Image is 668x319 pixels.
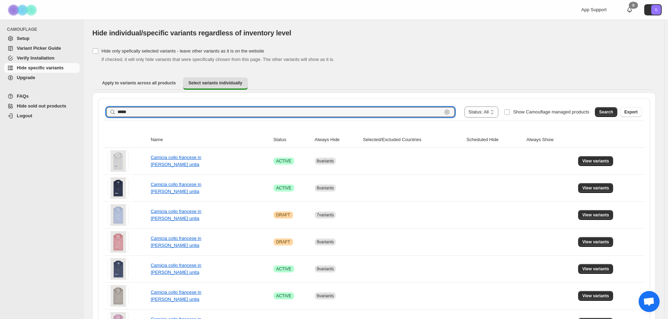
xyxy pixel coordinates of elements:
[317,266,334,271] span: 9 variants
[17,55,55,61] span: Verify Installation
[101,57,334,62] span: If checked, it will only hide variants that were specifically chosen from this page. The other va...
[629,2,638,9] div: 0
[582,266,609,272] span: View variants
[578,210,613,220] button: View variants
[639,291,660,312] a: Aprire la chat
[582,293,609,299] span: View variants
[443,109,450,116] button: Clear
[151,290,201,302] a: Camicia collo francese in [PERSON_NAME] unita
[276,266,291,272] span: ACTIVE
[92,29,291,37] span: Hide individual/specific variants regardless of inventory level
[513,109,589,115] span: Show Camouflage managed products
[595,107,617,117] button: Search
[151,263,201,275] a: Camicia collo francese in [PERSON_NAME] unita
[582,239,609,245] span: View variants
[4,91,80,101] a: FAQs
[644,4,662,15] button: Avatar with initials S
[7,27,80,32] span: CAMOUFLAGE
[151,209,201,221] a: Camicia collo francese in [PERSON_NAME] unita
[17,65,64,70] span: Hide specific variants
[578,237,613,247] button: View variants
[183,77,248,90] button: Select variants individually
[102,80,176,86] span: Apply to variants across all products
[317,159,334,164] span: 8 variants
[4,101,80,111] a: Hide sold out products
[17,93,29,99] span: FAQs
[582,185,609,191] span: View variants
[276,239,290,245] span: DRAFT
[276,158,291,164] span: ACTIVE
[4,73,80,83] a: Upgrade
[151,155,201,167] a: Camicia collo francese in [PERSON_NAME] unita
[276,293,291,299] span: ACTIVE
[4,34,80,43] a: Setup
[524,132,576,148] th: Always Show
[317,213,334,217] span: 7 variants
[651,5,661,15] span: Avatar with initials S
[655,8,657,12] text: S
[6,0,41,20] img: Camouflage
[151,182,201,194] a: Camicia collo francese in [PERSON_NAME] unita
[97,77,182,89] button: Apply to variants across all products
[4,53,80,63] a: Verify Installation
[582,158,609,164] span: View variants
[313,132,361,148] th: Always Hide
[578,183,613,193] button: View variants
[361,132,464,148] th: Selected/Excluded Countries
[17,36,29,41] span: Setup
[317,186,334,190] span: 8 variants
[151,236,201,248] a: Camicia collo francese in [PERSON_NAME] unita
[4,111,80,121] a: Logout
[317,240,334,244] span: 9 variants
[271,132,313,148] th: Status
[17,103,66,109] span: Hide sold out products
[464,132,525,148] th: Scheduled Hide
[4,63,80,73] a: Hide specific variants
[599,109,613,115] span: Search
[582,212,609,218] span: View variants
[276,212,290,218] span: DRAFT
[101,48,264,54] span: Hide only spefically selected variants - leave other variants as it is on the website
[17,75,35,80] span: Upgrade
[17,46,61,51] span: Variant Picker Guide
[578,264,613,274] button: View variants
[620,107,642,117] button: Export
[578,156,613,166] button: View variants
[4,43,80,53] a: Variant Picker Guide
[189,80,242,86] span: Select variants individually
[624,109,638,115] span: Export
[581,7,606,12] span: App Support
[626,6,633,13] a: 0
[149,132,271,148] th: Name
[578,291,613,301] button: View variants
[317,293,334,298] span: 9 variants
[17,113,32,118] span: Logout
[276,185,291,191] span: ACTIVE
